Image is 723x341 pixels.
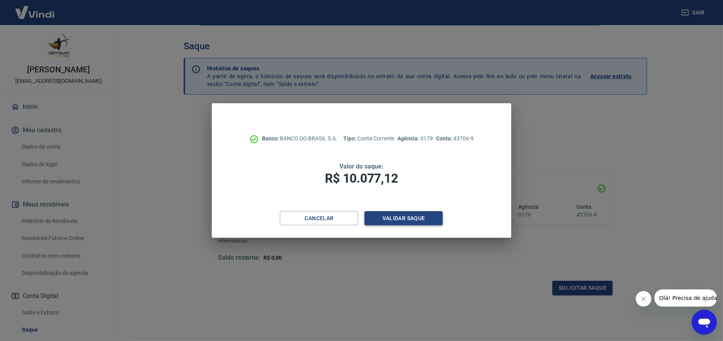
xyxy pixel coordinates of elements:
p: Conta Corrente [343,135,394,143]
span: Tipo: [343,135,357,142]
button: Validar saque [364,211,443,226]
iframe: Mensagem da empresa [654,289,717,307]
span: Conta: [436,135,454,142]
iframe: Fechar mensagem [636,291,651,307]
span: Valor do saque: [339,163,383,170]
span: Banco: [262,135,280,142]
span: Agência: [398,135,421,142]
p: 43706-9 [436,135,474,143]
span: Olá! Precisa de ajuda? [5,5,66,12]
span: R$ 10.077,12 [325,171,398,186]
p: 0179 [398,135,433,143]
button: Cancelar [280,211,358,226]
iframe: Botão para abrir a janela de mensagens [692,310,717,335]
p: BANCO DO BRASIL S.A. [262,135,337,143]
